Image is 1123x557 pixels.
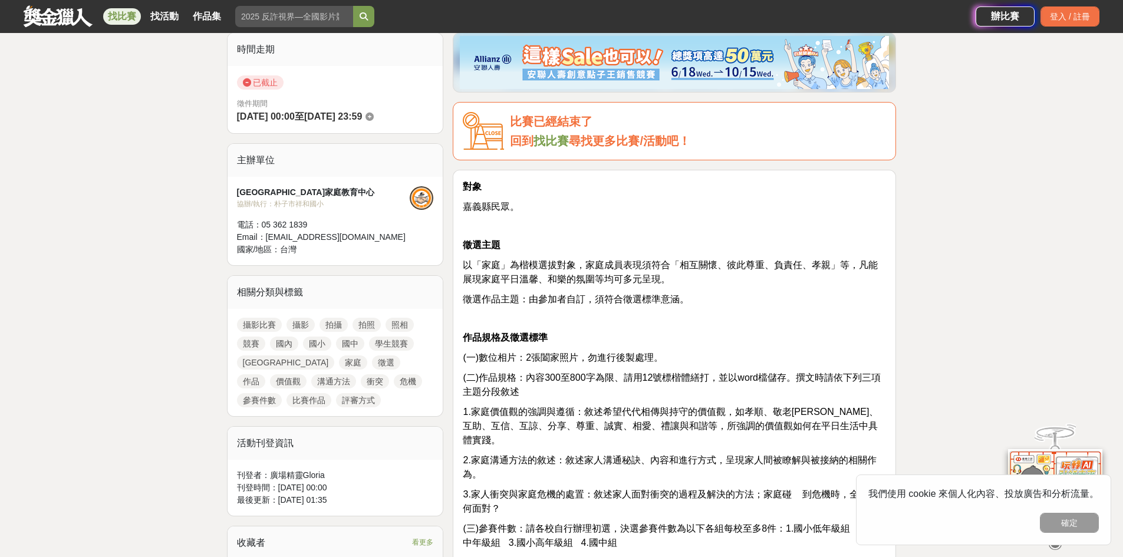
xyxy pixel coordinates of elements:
[103,8,141,25] a: 找比賽
[463,373,881,397] span: (二)作品規格：內容300至800字為限、請用12號標楷體繕打，並以word檔儲存。撰文時請依下列三項主題分段敘述
[237,231,410,243] div: Email： [EMAIL_ADDRESS][DOMAIN_NAME]
[533,134,569,147] a: 找比賽
[510,112,886,131] div: 比賽已經結束了
[286,393,331,407] a: 比賽作品
[270,374,307,388] a: 價值觀
[412,536,433,549] span: 看更多
[463,260,878,284] span: 以「家庭」為楷模選拔對象，家庭成員表現須符合「相互關懷、彼此尊重、負責任、孝親」等，凡能展現家庭平日溫馨、和樂的氛圍等均可多元呈現。
[237,538,265,548] span: 收藏者
[237,337,265,351] a: 競賽
[510,134,533,147] span: 回到
[237,219,410,231] div: 電話： 05 362 1839
[303,337,331,351] a: 國小
[237,469,434,482] div: 刊登者： 廣場精靈Gloria
[237,355,335,370] a: [GEOGRAPHIC_DATA]
[237,245,281,254] span: 國家/地區：
[237,111,295,121] span: [DATE] 00:00
[460,36,889,89] img: dcc59076-91c0-4acb-9c6b-a1d413182f46.png
[976,6,1035,27] a: 辦比賽
[463,332,548,342] strong: 作品規格及徵選標準
[1008,449,1102,528] img: d2146d9a-e6f6-4337-9592-8cefde37ba6b.png
[311,374,356,388] a: 溝通方法
[463,489,877,513] span: 3.家人衝突與家庭危機的處置：敘述家人面對衝突的過程及解決的方法；家庭碰 到危機時，全家如何面對？
[270,337,298,351] a: 國內
[868,489,1099,499] span: 我們使用 cookie 來個人化內容、投放廣告和分析流量。
[569,134,690,147] span: 尋找更多比賽/活動吧！
[353,318,381,332] a: 拍照
[235,6,353,27] input: 2025 反詐視界—全國影片競賽
[339,355,367,370] a: 家庭
[280,245,297,254] span: 台灣
[463,455,876,479] span: 2.家庭溝通方法的敘述：敘述家人溝通秘訣、內容和進行方式，呈現家人間被瞭解與被接納的相關作為。
[1040,513,1099,533] button: 確定
[286,318,315,332] a: 攝影
[463,407,878,445] span: 1.家庭價值觀的強調與遵循：敘述希望代代相傳與持守的價值觀，如孝順、敬老[PERSON_NAME]、互助、互信、互諒、分享、尊重、誠實、相愛、禮讓與和諧等，所強調的價值觀如何在平日生活中具體實踐。
[1040,6,1099,27] div: 登入 / 註冊
[237,482,434,494] div: 刊登時間： [DATE] 00:00
[463,352,663,362] span: (一)數位相片：2張闔家照片，勿進行後製處理。
[463,240,500,250] strong: 徵選主題
[228,276,443,309] div: 相關分類與標籤
[463,202,519,212] span: 嘉義縣民眾。
[188,8,226,25] a: 作品集
[463,294,689,304] span: 徵選作品主題：由參加者自訂，須符合徵選標準意涵。
[237,393,282,407] a: 參賽件數
[320,318,348,332] a: 拍攝
[463,112,504,150] img: Icon
[237,494,434,506] div: 最後更新： [DATE] 01:35
[369,337,414,351] a: 學生競賽
[237,186,410,199] div: [GEOGRAPHIC_DATA]家庭教育中心
[394,374,422,388] a: 危機
[295,111,304,121] span: 至
[237,374,265,388] a: 作品
[228,144,443,177] div: 主辦單位
[386,318,414,332] a: 照相
[463,523,882,548] span: (三)參賽件數：請各校自行辦理初選，決選參賽件數為以下各組每校至多8件：1.國小低年級組 2.國小中年級組 3.國小高年級組 4.國中組
[228,427,443,460] div: 活動刊登資訊
[237,199,410,209] div: 協辦/執行： 朴子市祥和國小
[463,182,482,192] strong: 對象
[237,75,284,90] span: 已截止
[304,111,362,121] span: [DATE] 23:59
[237,99,268,108] span: 徵件期間
[336,337,364,351] a: 國中
[336,393,381,407] a: 評審方式
[228,33,443,66] div: 時間走期
[146,8,183,25] a: 找活動
[361,374,389,388] a: 衝突
[372,355,400,370] a: 徵選
[237,318,282,332] a: 攝影比賽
